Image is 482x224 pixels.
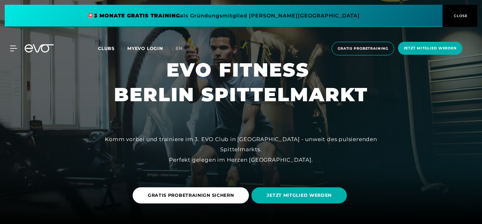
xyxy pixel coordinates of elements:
[127,46,163,51] a: MYEVO LOGIN
[99,134,383,165] div: Komm vorbei und trainiere im 3. EVO Club in [GEOGRAPHIC_DATA] - unweit des pulsierenden Spittelma...
[98,46,115,51] span: Clubs
[338,46,388,51] span: Gratis Probetraining
[176,45,190,52] a: en
[396,42,464,55] a: Jetzt Mitglied werden
[176,46,183,51] span: en
[267,192,332,199] span: JETZT MITGLIED WERDEN
[330,42,396,55] a: Gratis Probetraining
[404,46,457,51] span: Jetzt Mitglied werden
[98,45,127,51] a: Clubs
[452,13,468,19] span: CLOSE
[114,58,368,107] h1: EVO FITNESS BERLIN SPITTELMARKT
[251,183,349,208] a: JETZT MITGLIED WERDEN
[133,183,252,208] a: GRATIS PROBETRAINIGN SICHERN
[443,5,477,27] button: CLOSE
[148,192,234,199] span: GRATIS PROBETRAINIGN SICHERN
